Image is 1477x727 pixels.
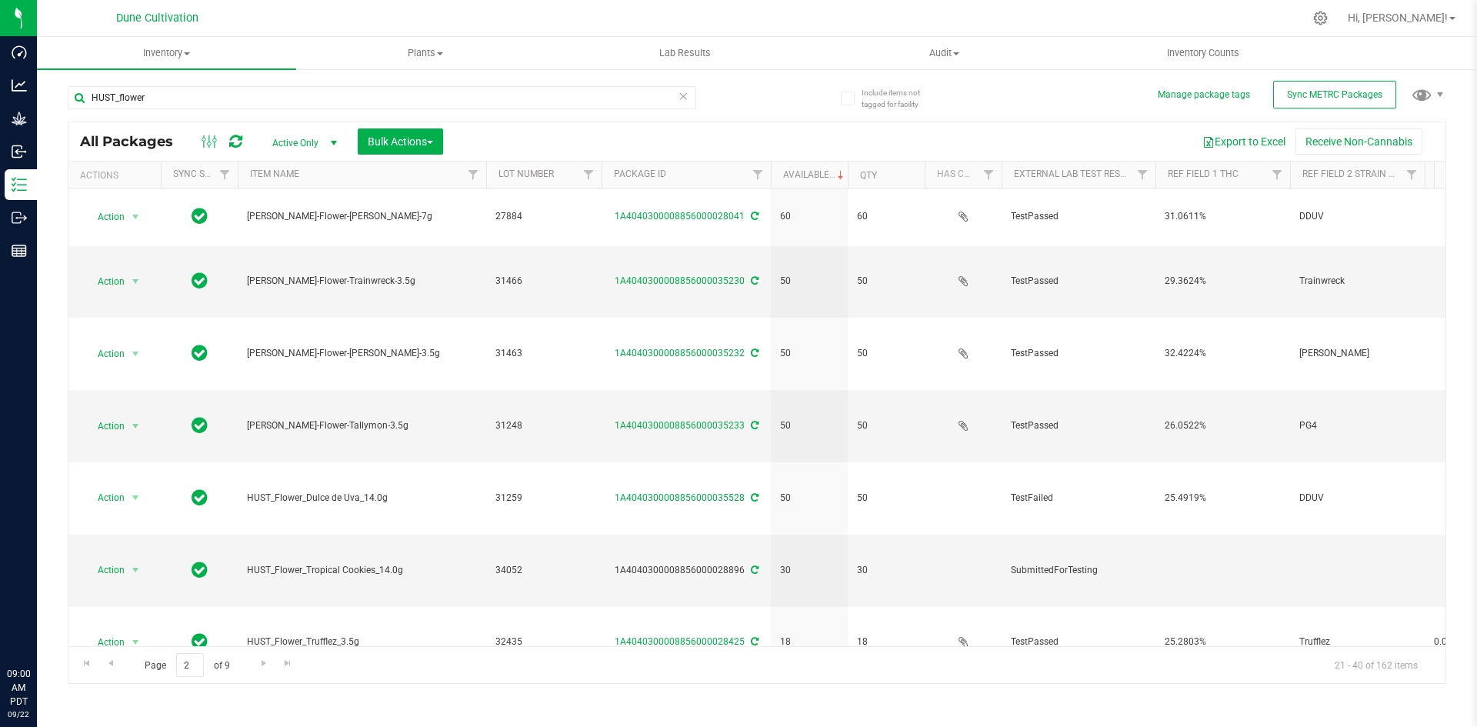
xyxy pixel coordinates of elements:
[247,346,477,361] span: [PERSON_NAME]-Flower-[PERSON_NAME]-3.5g
[780,346,839,361] span: 50
[126,415,145,437] span: select
[1192,128,1295,155] button: Export to Excel
[12,210,27,225] inline-svg: Outbound
[780,274,839,288] span: 50
[250,168,299,179] a: Item Name
[495,563,592,578] span: 34052
[749,348,759,358] span: Sync from Compliance System
[860,170,877,181] a: Qty
[749,492,759,503] span: Sync from Compliance System
[247,635,477,649] span: HUST_Flower_Trufflez_3.5g
[37,37,296,69] a: Inventory
[192,487,208,509] span: In Sync
[12,45,27,60] inline-svg: Dashboard
[296,37,555,69] a: Plants
[615,636,745,647] a: 1A4040300008856000028425
[247,274,477,288] span: [PERSON_NAME]-Flower-Trainwreck-3.5g
[745,162,771,188] a: Filter
[615,420,745,431] a: 1A4040300008856000035233
[84,487,125,509] span: Action
[37,46,296,60] span: Inventory
[495,274,592,288] span: 31466
[247,491,477,505] span: HUST_Flower_Dulce de Uva_14.0g
[132,653,242,677] span: Page of 9
[555,37,815,69] a: Lab Results
[576,162,602,188] a: Filter
[1011,209,1146,224] span: TestPassed
[80,170,155,181] div: Actions
[1165,274,1281,288] span: 29.3624%
[1322,653,1430,676] span: 21 - 40 of 162 items
[749,420,759,431] span: Sync from Compliance System
[1299,491,1415,505] span: DDUV
[599,563,773,578] div: 1A4040300008856000028896
[638,46,732,60] span: Lab Results
[1399,162,1425,188] a: Filter
[1165,635,1281,649] span: 25.2803%
[192,559,208,581] span: In Sync
[126,632,145,653] span: select
[1299,419,1415,433] span: PG4
[857,635,915,649] span: 18
[68,86,696,109] input: Search Package ID, Item Name, SKU, Lot or Part Number...
[84,271,125,292] span: Action
[495,419,592,433] span: 31248
[126,343,145,365] span: select
[780,491,839,505] span: 50
[1130,162,1155,188] a: Filter
[780,635,839,649] span: 18
[749,565,759,575] span: Sync from Compliance System
[15,604,62,650] iframe: Resource center
[1165,346,1281,361] span: 32.4224%
[1011,274,1146,288] span: TestPassed
[614,168,666,179] a: Package ID
[1299,274,1415,288] span: Trainwreck
[192,415,208,436] span: In Sync
[1146,46,1260,60] span: Inventory Counts
[1014,168,1135,179] a: External Lab Test Result
[783,169,847,180] a: Available
[495,491,592,505] span: 31259
[1299,635,1415,649] span: Trufflez
[1295,128,1422,155] button: Receive Non-Cannabis
[749,636,759,647] span: Sync from Compliance System
[495,346,592,361] span: 31463
[1265,162,1290,188] a: Filter
[780,419,839,433] span: 50
[857,209,915,224] span: 60
[116,12,198,25] span: Dune Cultivation
[1287,89,1382,100] span: Sync METRC Packages
[815,46,1073,60] span: Audit
[80,133,188,150] span: All Packages
[1299,209,1415,224] span: DDUV
[126,559,145,581] span: select
[976,162,1002,188] a: Filter
[192,631,208,652] span: In Sync
[498,168,554,179] a: Lot Number
[247,563,477,578] span: HUST_Flower_Tropical Cookies_14.0g
[12,144,27,159] inline-svg: Inbound
[1074,37,1333,69] a: Inventory Counts
[297,46,555,60] span: Plants
[1158,88,1250,102] button: Manage package tags
[75,653,98,674] a: Go to the first page
[678,86,688,106] span: Clear
[780,209,839,224] span: 60
[925,162,1002,188] th: Has COA
[857,419,915,433] span: 50
[358,128,443,155] button: Bulk Actions
[1011,563,1146,578] span: SubmittedForTesting
[192,342,208,364] span: In Sync
[84,206,125,228] span: Action
[615,211,745,222] a: 1A4040300008856000028041
[1011,635,1146,649] span: TestPassed
[368,135,433,148] span: Bulk Actions
[99,653,122,674] a: Go to the previous page
[45,602,64,620] iframe: Resource center unread badge
[749,275,759,286] span: Sync from Compliance System
[126,271,145,292] span: select
[1165,491,1281,505] span: 25.4919%
[1299,346,1415,361] span: [PERSON_NAME]
[12,111,27,126] inline-svg: Grow
[7,709,30,720] p: 09/22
